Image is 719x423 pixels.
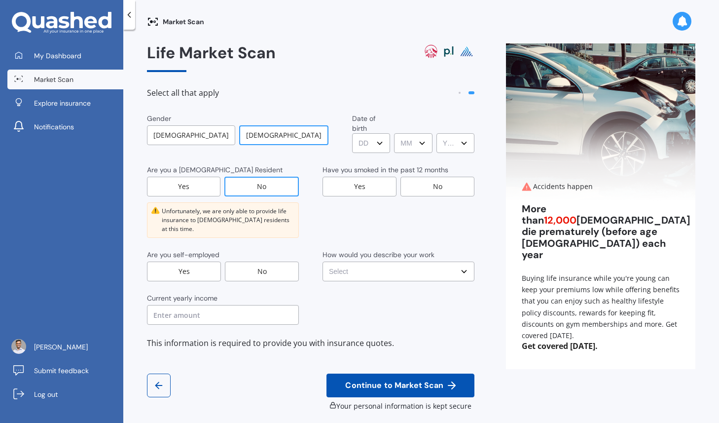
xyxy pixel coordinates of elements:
div: Are you a [DEMOGRAPHIC_DATA] Resident [147,165,283,175]
span: Continue to Market Scan [343,381,445,390]
img: ACg8ocJesJG-ax_DvFIp-8Tk4qB9cd9OLZPeAw5-wqKi0vIeuDA339g=s96-c [11,339,26,354]
div: Gender [147,114,171,123]
div: No [225,262,299,281]
div: No [224,177,299,196]
div: Current yearly income [147,293,217,303]
div: Buying life insurance while you're young can keep your premiums low while offering benefits that ... [522,272,680,341]
span: 12,000 [544,214,576,227]
span: Life Market Scan [147,42,276,63]
input: Enter amount [147,305,299,325]
div: How would you describe your work [323,250,434,260]
div: Are you self-employed [147,250,219,260]
img: pinnacle life logo [459,43,474,59]
a: [PERSON_NAME] [7,337,123,357]
div: More than [DEMOGRAPHIC_DATA] die prematurely (before age [DEMOGRAPHIC_DATA]) each year [522,203,680,261]
div: Unfortunately, we are only able to provide life insurance to [DEMOGRAPHIC_DATA] residents at this... [162,207,294,233]
div: Accidents happen [522,182,680,192]
a: Explore insurance [7,93,123,113]
span: My Dashboard [34,51,81,61]
span: Log out [34,389,58,399]
div: Yes [147,177,220,196]
span: Select all that apply [147,88,219,98]
div: Yes [323,177,396,196]
img: aia logo [423,43,439,59]
div: [DEMOGRAPHIC_DATA] [147,125,235,145]
a: Notifications [7,117,123,137]
span: Submit feedback [34,366,89,376]
span: Get covered [DATE]. [506,341,695,351]
span: Notifications [34,122,74,132]
span: Explore insurance [34,98,91,108]
img: partners life logo [441,43,457,59]
div: Yes [147,262,221,281]
div: Your personal information is kept secure [326,401,474,411]
a: My Dashboard [7,46,123,66]
div: This information is required to provide you with insurance quotes. [147,337,474,350]
a: Submit feedback [7,361,123,381]
a: Log out [7,385,123,404]
div: No [400,177,474,196]
div: Market Scan [147,16,204,28]
a: Market Scan [7,70,123,89]
div: [DEMOGRAPHIC_DATA] [239,125,328,145]
div: Have you smoked in the past 12 months [323,165,448,175]
img: Accidents happen [506,43,695,201]
span: [PERSON_NAME] [34,342,88,352]
button: Continue to Market Scan [326,374,474,397]
span: Market Scan [34,75,73,84]
div: Date of birth [352,114,390,133]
